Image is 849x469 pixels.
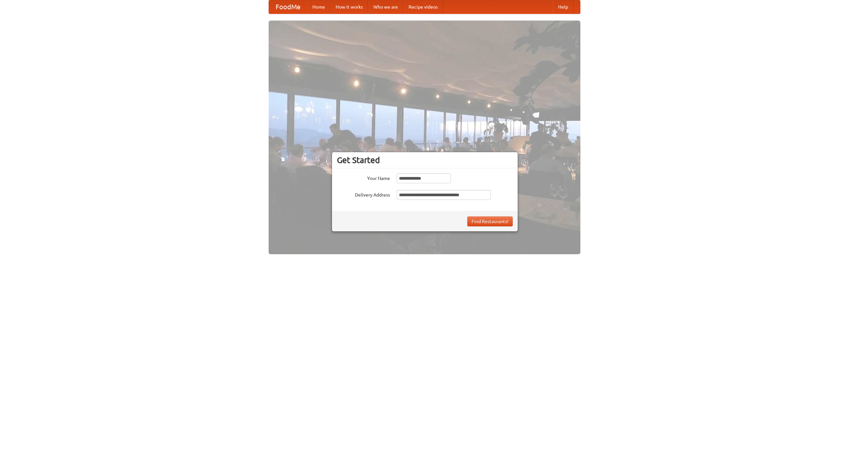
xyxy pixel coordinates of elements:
a: FoodMe [269,0,307,14]
a: Recipe videos [403,0,443,14]
a: How it works [330,0,368,14]
a: Home [307,0,330,14]
label: Delivery Address [337,190,390,198]
a: Help [553,0,573,14]
button: Find Restaurants! [467,216,513,226]
a: Who we are [368,0,403,14]
label: Your Name [337,173,390,182]
h3: Get Started [337,155,513,165]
